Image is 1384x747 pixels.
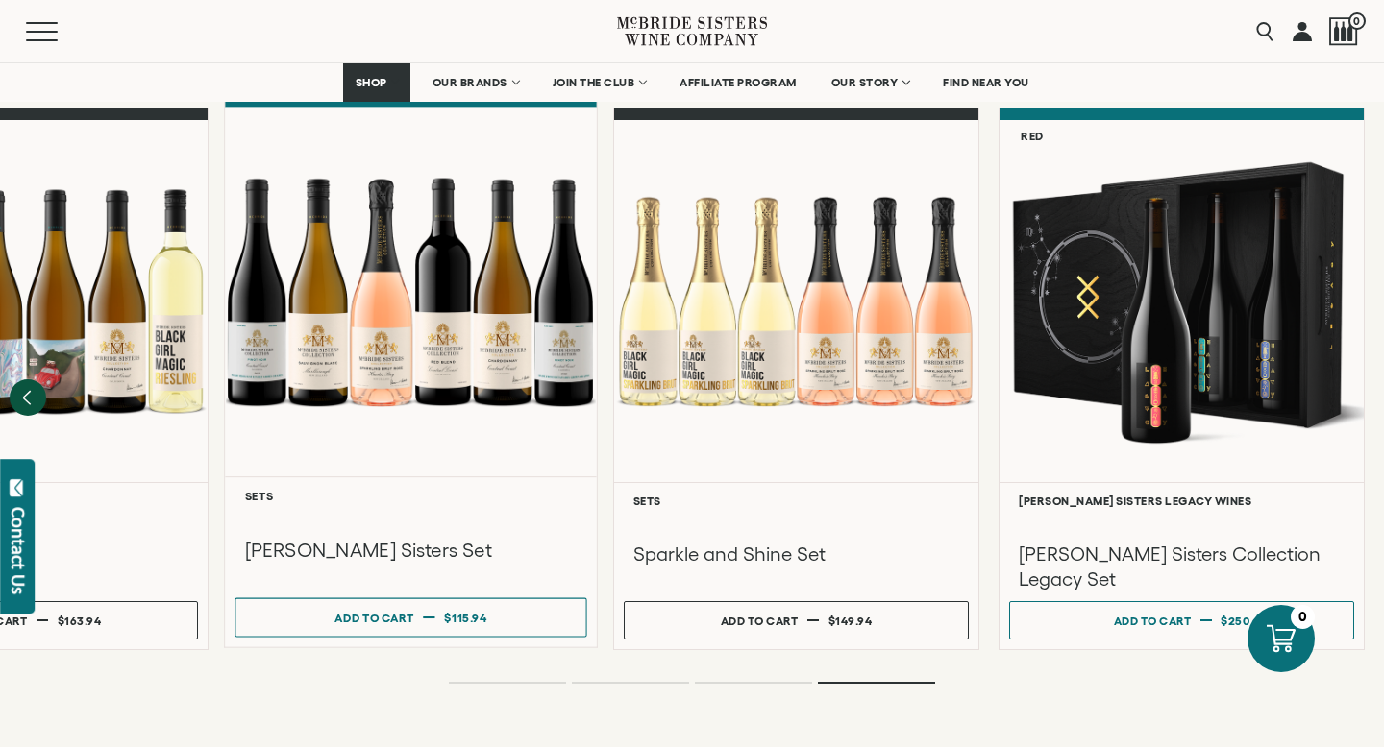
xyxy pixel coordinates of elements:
button: Add to cart $250 [1009,601,1354,639]
span: AFFILIATE PROGRAM [680,76,797,89]
div: Add to cart [721,607,799,635]
h6: Sets [633,494,959,507]
a: FIND NEAR YOU [930,63,1042,102]
h6: [PERSON_NAME] Sisters Legacy Wines [1019,494,1345,507]
a: SHOP [343,63,410,102]
span: OUR BRANDS [432,76,507,89]
a: McBride Sisters Set Sets [PERSON_NAME] Sisters Set Add to cart $115.94 [224,95,598,647]
li: Page dot 4 [818,682,935,684]
h3: [PERSON_NAME] Sisters Set [245,538,578,564]
span: FIND NEAR YOU [943,76,1029,89]
a: JOIN THE CLUB [540,63,658,102]
h6: Red [1021,130,1044,142]
div: Add to cart [1114,607,1192,635]
span: 0 [1348,12,1366,30]
a: Red McBride Sisters Collection Legacy Set [PERSON_NAME] Sisters Legacy Wines [PERSON_NAME] Sister... [999,108,1365,650]
button: Previous [10,379,46,416]
button: Add to cart $149.94 [624,601,969,639]
a: Sparkling and Shine Sparkling Set Sets Sparkle and Shine Set Add to cart $149.94 [613,108,979,650]
a: OUR STORY [819,63,922,102]
button: Add to cart $115.94 [235,598,586,638]
a: AFFILIATE PROGRAM [667,63,809,102]
span: $250 [1221,614,1249,627]
h3: Sparkle and Shine Set [633,542,959,566]
li: Page dot 1 [449,682,566,684]
a: OUR BRANDS [420,63,531,102]
div: Add to cart [334,603,413,632]
li: Page dot 2 [572,682,689,684]
span: $115.94 [444,612,486,624]
button: Mobile Menu Trigger [26,22,95,41]
div: Contact Us [9,507,28,594]
div: 0 [1291,605,1315,629]
h3: [PERSON_NAME] Sisters Collection Legacy Set [1019,542,1345,591]
h6: Sets [245,489,578,501]
span: OUR STORY [831,76,899,89]
span: $163.94 [58,614,102,627]
span: JOIN THE CLUB [553,76,635,89]
span: $149.94 [828,614,873,627]
li: Page dot 3 [695,682,812,684]
span: SHOP [356,76,388,89]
